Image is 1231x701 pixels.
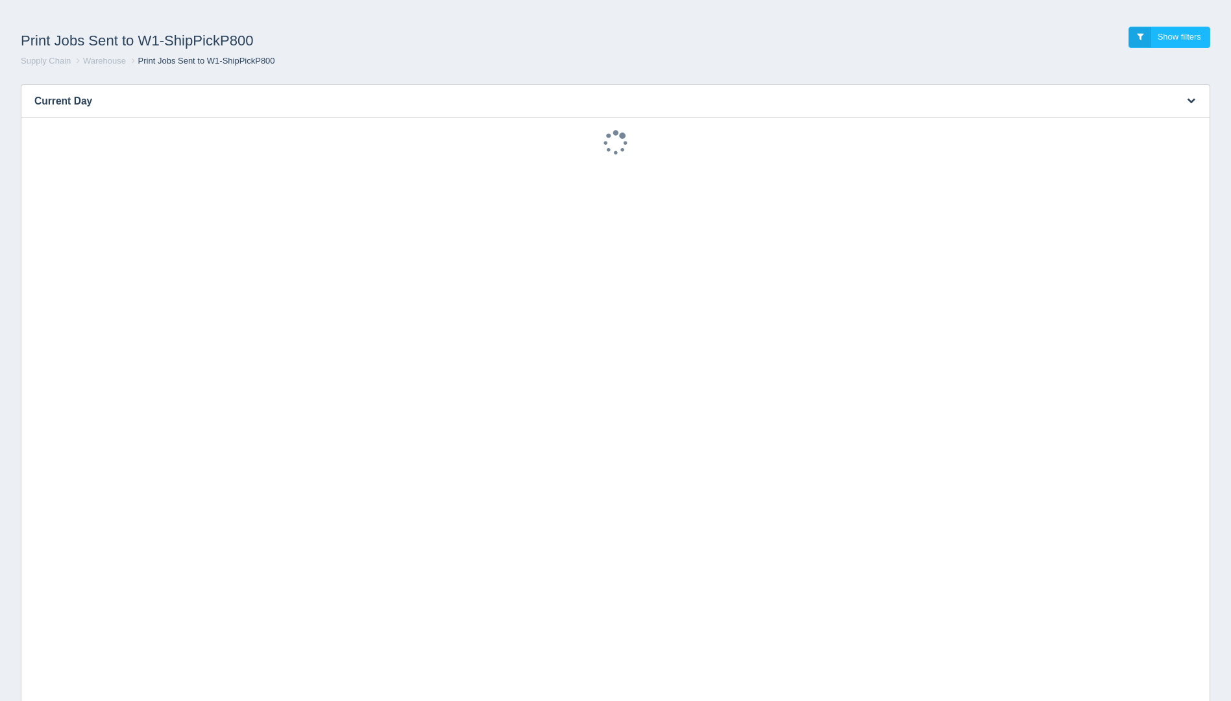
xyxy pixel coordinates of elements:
[83,56,126,66] a: Warehouse
[21,56,71,66] a: Supply Chain
[21,85,1170,117] h3: Current Day
[1158,32,1201,42] span: Show filters
[21,27,616,55] h1: Print Jobs Sent to W1-ShipPickP800
[128,55,275,68] li: Print Jobs Sent to W1-ShipPickP800
[1128,27,1210,48] a: Show filters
